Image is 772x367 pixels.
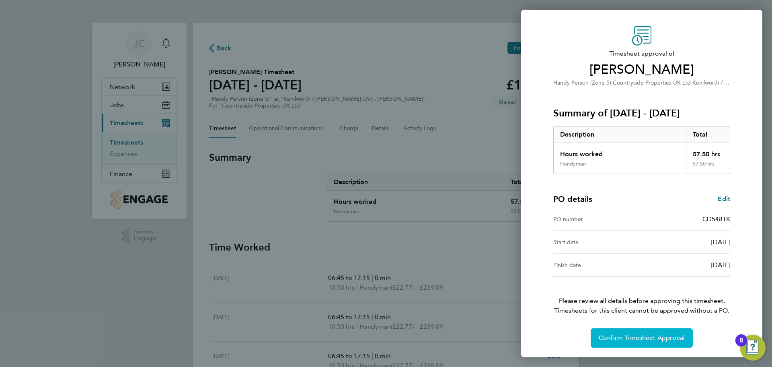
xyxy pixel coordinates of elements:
[544,306,740,315] span: Timesheets for this client cannot be approved without a PO.
[553,193,592,205] h4: PO details
[686,143,730,161] div: 57.50 hrs
[642,260,730,270] div: [DATE]
[686,161,730,174] div: 57.50 hrs
[739,340,743,351] div: 8
[553,49,730,58] span: Timesheet approval of
[553,62,730,78] span: [PERSON_NAME]
[718,194,730,204] a: Edit
[560,161,586,167] div: Handyman
[553,214,642,224] div: PO number
[544,277,740,315] p: Please review all details before approving this timesheet.
[553,260,642,270] div: Finish date
[702,215,730,223] span: CD548TK
[554,126,686,143] div: Description
[740,335,766,361] button: Open Resource Center, 8 new notifications
[553,107,730,120] h3: Summary of [DATE] - [DATE]
[553,237,642,247] div: Start date
[554,143,686,161] div: Hours worked
[691,79,692,86] span: ·
[686,126,730,143] div: Total
[591,328,693,348] button: Confirm Timesheet Approval
[599,334,685,342] span: Confirm Timesheet Approval
[553,79,611,86] span: Handy Person (Zone 5)
[718,195,730,203] span: Edit
[611,79,613,86] span: ·
[613,79,691,86] span: Countryside Properties UK Ltd
[642,237,730,247] div: [DATE]
[553,126,730,174] div: Summary of 22 - 28 Sep 2025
